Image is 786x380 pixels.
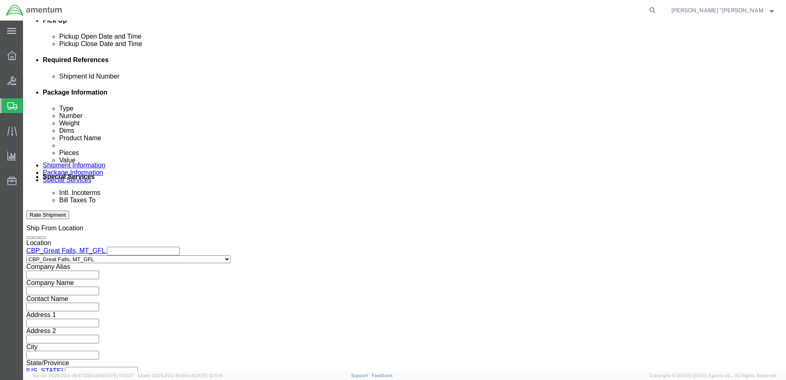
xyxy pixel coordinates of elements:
span: Client: 2025.20.0-8c6e0cf [138,373,223,378]
span: [DATE] 12:11:14 [193,373,223,378]
iframe: FS Legacy Container [23,21,786,371]
span: Copyright © [DATE]-[DATE] Agistix Inc., All Rights Reserved [650,372,776,379]
a: Support [351,373,372,378]
span: [DATE] 11:13:37 [103,373,134,378]
button: [PERSON_NAME] “[PERSON_NAME]” [PERSON_NAME] [671,5,774,15]
img: logo [6,4,62,16]
span: Courtney “Levi” Rabel [671,6,764,15]
a: Feedback [372,373,393,378]
span: Server: 2025.20.0-db47332bad5 [33,373,134,378]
